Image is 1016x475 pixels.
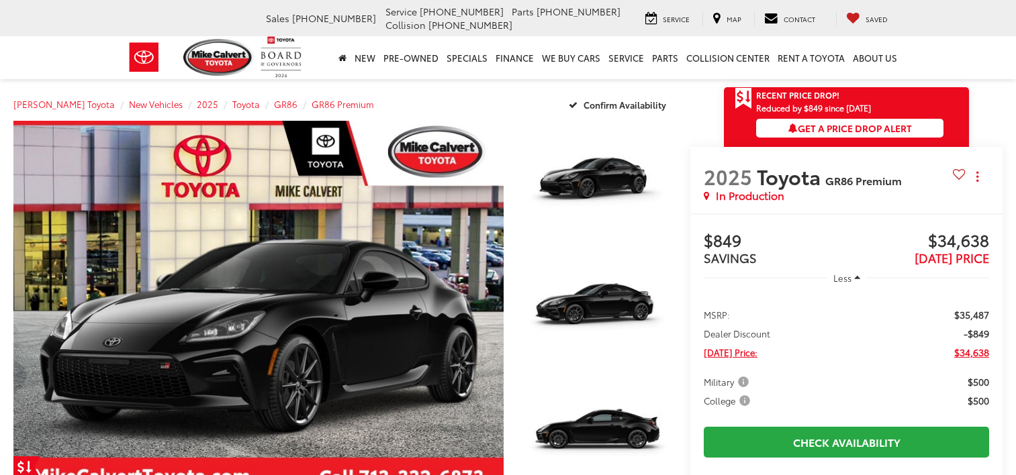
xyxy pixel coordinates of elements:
span: [PHONE_NUMBER] [420,5,504,18]
span: Get Price Drop Alert [735,87,752,110]
span: $34,638 [847,231,989,252]
span: [PHONE_NUMBER] [428,18,512,32]
a: Contact [754,11,825,26]
a: About Us [849,36,901,79]
a: Map [702,11,751,26]
a: Service [604,36,648,79]
img: 2025 Toyota GR86 GR86 Premium [516,246,678,367]
button: Less [827,266,867,290]
span: Toyota [757,162,825,191]
span: [PHONE_NUMBER] [537,5,620,18]
span: Collision [385,18,426,32]
button: College [704,394,755,407]
span: Get a Price Drop Alert [788,121,912,135]
a: Home [334,36,351,79]
a: New Vehicles [129,98,183,110]
a: Toyota [232,98,260,110]
a: Finance [492,36,538,79]
a: Expand Photo 1 [518,121,677,240]
span: dropdown dots [976,171,978,182]
span: $500 [968,375,989,388]
a: Get Price Drop Alert Recent Price Drop! [724,87,969,103]
button: Confirm Availability [561,93,678,116]
img: Mike Calvert Toyota [183,39,255,76]
span: [PHONE_NUMBER] [292,11,376,25]
a: Rent a Toyota [774,36,849,79]
span: Less [833,272,851,284]
a: Specials [443,36,492,79]
span: [DATE] PRICE [915,249,989,266]
button: Actions [966,164,989,188]
span: Confirm Availability [584,99,666,111]
span: $500 [968,394,989,407]
a: GR86 [274,98,297,110]
a: Check Availability [704,427,989,457]
a: Pre-Owned [379,36,443,79]
button: Military [704,375,753,388]
span: $849 [704,231,846,252]
a: Collision Center [682,36,774,79]
a: [PERSON_NAME] Toyota [13,98,115,110]
span: Service [663,14,690,24]
span: College [704,394,753,407]
img: Toyota [119,36,169,79]
span: [DATE] Price: [704,346,757,359]
span: Recent Price Drop! [756,89,839,101]
span: GR86 Premium [825,172,902,188]
span: $35,487 [954,308,989,321]
a: GR86 Premium [312,98,374,110]
a: My Saved Vehicles [836,11,898,26]
span: Reduced by $849 since [DATE] [756,103,943,112]
span: 2025 [704,162,752,191]
span: MSRP: [704,308,730,321]
a: Service [635,11,700,26]
span: In Production [716,188,784,203]
span: Map [727,14,741,24]
span: Contact [784,14,815,24]
span: Parts [512,5,534,18]
span: -$849 [964,327,989,340]
span: Dealer Discount [704,327,770,340]
span: Service [385,5,417,18]
a: WE BUY CARS [538,36,604,79]
span: SAVINGS [704,249,757,266]
a: 2025 [197,98,218,110]
img: 2025 Toyota GR86 GR86 Premium [516,119,678,241]
span: $34,638 [954,346,989,359]
span: Saved [866,14,888,24]
a: Expand Photo 2 [518,247,677,366]
a: Parts [648,36,682,79]
span: Military [704,375,751,388]
span: Sales [266,11,289,25]
a: New [351,36,379,79]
